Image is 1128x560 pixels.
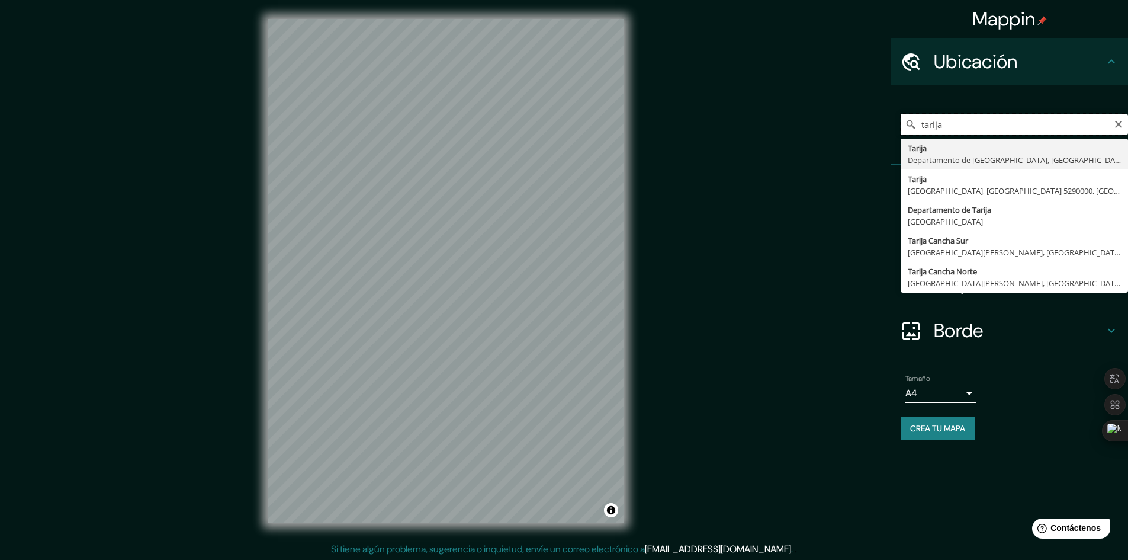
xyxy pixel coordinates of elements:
div: Ubicación [891,38,1128,85]
div: Estilo [891,212,1128,260]
font: Mappin [972,7,1036,31]
font: Departamento de Tarija [908,204,991,215]
button: Claro [1114,118,1123,129]
font: [GEOGRAPHIC_DATA] [908,216,983,227]
button: Activar o desactivar atribución [604,503,618,517]
input: Elige tu ciudad o zona [901,114,1128,135]
div: A4 [905,384,976,403]
font: Tarija [908,143,927,153]
font: A4 [905,387,917,399]
font: Si tiene algún problema, sugerencia o inquietud, envíe un correo electrónico a [331,543,645,555]
font: Tamaño [905,374,930,383]
div: Borde [891,307,1128,354]
font: Ubicación [934,49,1018,74]
font: Departamento de [GEOGRAPHIC_DATA], [GEOGRAPHIC_DATA] [908,155,1126,165]
a: [EMAIL_ADDRESS][DOMAIN_NAME] [645,543,791,555]
font: Borde [934,318,984,343]
font: . [793,542,795,555]
div: Patas [891,165,1128,212]
button: Crea tu mapa [901,417,975,440]
font: Tarija Cancha Norte [908,266,977,277]
img: pin-icon.png [1037,16,1047,25]
canvas: Mapa [268,19,624,523]
font: . [795,542,797,555]
font: Crea tu mapa [910,423,965,434]
font: . [791,543,793,555]
iframe: Lanzador de widgets de ayuda [1023,514,1115,547]
font: Tarija Cancha Sur [908,235,968,246]
div: Disposición [891,260,1128,307]
font: Tarija [908,174,927,184]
